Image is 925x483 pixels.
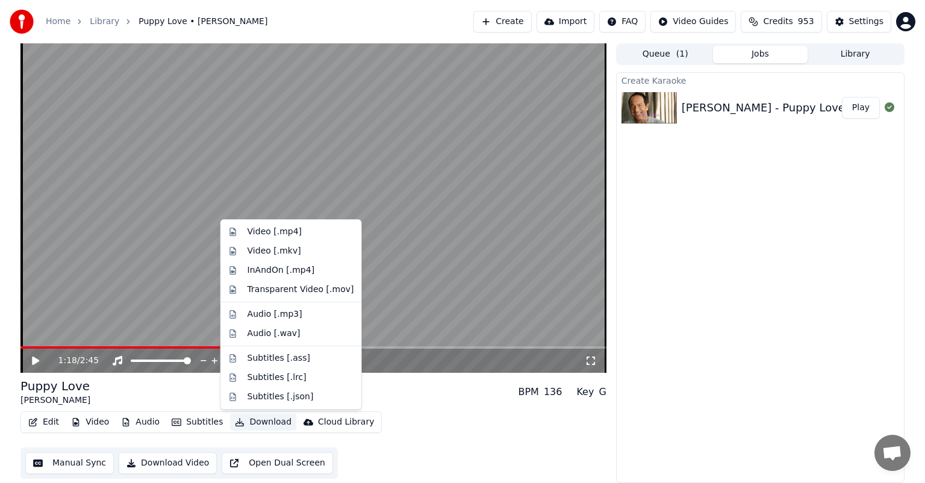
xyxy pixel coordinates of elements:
button: FAQ [599,11,646,33]
button: Edit [23,414,64,431]
div: Audio [.wav] [248,328,301,340]
div: Create Karaoke [617,73,904,87]
div: Audio [.mp3] [248,308,302,320]
button: Subtitles [167,414,228,431]
div: InAndOn [.mp4] [248,264,314,276]
button: Play [842,97,880,119]
button: Open Dual Screen [222,452,333,474]
span: Puppy Love • [PERSON_NAME] [139,16,267,28]
button: Create [473,11,532,33]
button: Audio [116,414,164,431]
button: Credits953 [741,11,821,33]
button: Library [808,46,903,63]
button: Jobs [713,46,808,63]
div: [PERSON_NAME] - Puppy Love [682,99,845,116]
div: Video [.mkv] [248,245,301,257]
button: Download [230,414,296,431]
div: Subtitles [.lrc] [248,372,307,384]
a: Open chat [874,435,911,471]
span: 953 [798,16,814,28]
button: Manual Sync [25,452,114,474]
div: Settings [849,16,883,28]
a: Library [90,16,119,28]
button: Settings [827,11,891,33]
div: Key [576,385,594,399]
img: youka [10,10,34,34]
button: Video [66,414,114,431]
nav: breadcrumb [46,16,267,28]
div: Subtitles [.json] [248,391,314,403]
div: 136 [544,385,562,399]
div: / [58,355,87,367]
button: Download Video [119,452,217,474]
button: Queue [618,46,713,63]
div: Subtitles [.ass] [248,352,310,364]
div: G [599,385,606,399]
div: [PERSON_NAME] [20,394,90,407]
div: Puppy Love [20,378,90,394]
span: Credits [763,16,793,28]
div: Video [.mp4] [248,226,302,238]
div: Cloud Library [318,416,374,428]
div: Transparent Video [.mov] [248,284,354,296]
div: BPM [518,385,538,399]
span: 2:45 [80,355,99,367]
a: Home [46,16,70,28]
span: ( 1 ) [676,48,688,60]
button: Video Guides [650,11,736,33]
button: Import [537,11,594,33]
span: 1:18 [58,355,77,367]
